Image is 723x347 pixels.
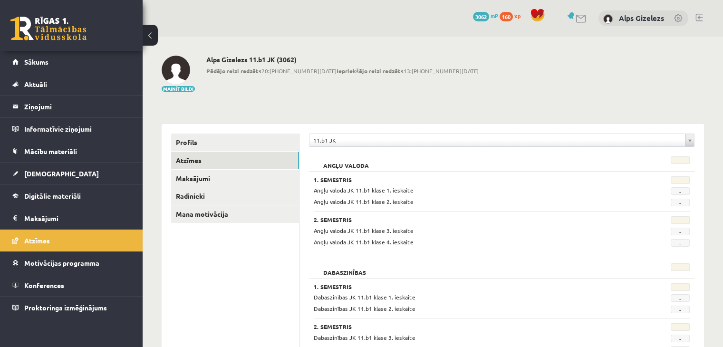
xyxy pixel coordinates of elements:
span: mP [491,12,498,19]
span: Aktuāli [24,80,47,88]
legend: Maksājumi [24,207,131,229]
h2: Dabaszinības [314,263,376,273]
button: Mainīt bildi [162,86,195,92]
span: Angļu valoda JK 11.b1 klase 2. ieskaite [314,198,414,205]
a: Motivācijas programma [12,252,131,274]
span: xp [514,12,521,19]
span: Proktoringa izmēģinājums [24,303,107,312]
a: Proktoringa izmēģinājums [12,297,131,318]
span: Atzīmes [24,236,50,245]
h3: 2. Semestris [314,323,625,330]
span: Motivācijas programma [24,259,99,267]
span: - [671,199,690,206]
span: 20:[PHONE_NUMBER][DATE] 13:[PHONE_NUMBER][DATE] [206,67,479,75]
a: Mācību materiāli [12,140,131,162]
a: Maksājumi [12,207,131,229]
b: Pēdējo reizi redzēts [206,67,261,75]
span: Angļu valoda JK 11.b1 klase 3. ieskaite [314,227,414,234]
a: Atzīmes [12,230,131,251]
span: 11.b1 JK [313,134,682,146]
a: Radinieki [171,187,299,205]
a: [DEMOGRAPHIC_DATA] [12,163,131,184]
legend: Informatīvie ziņojumi [24,118,131,140]
img: Alps Gizelezs [603,14,613,24]
span: - [671,187,690,195]
a: Mana motivācija [171,205,299,223]
a: Konferences [12,274,131,296]
a: Rīgas 1. Tālmācības vidusskola [10,17,87,40]
a: Sākums [12,51,131,73]
a: 3062 mP [473,12,498,19]
a: Digitālie materiāli [12,185,131,207]
span: - [671,335,690,342]
span: Dabaszinības JK 11.b1 klase 2. ieskaite [314,305,415,312]
a: Alps Gizelezs [619,13,664,23]
span: Dabaszinības JK 11.b1 klase 3. ieskaite [314,334,415,341]
a: 11.b1 JK [309,134,694,146]
span: Dabaszinības JK 11.b1 klase 1. ieskaite [314,293,415,301]
span: Angļu valoda JK 11.b1 klase 4. ieskaite [314,238,414,246]
b: Iepriekšējo reizi redzēts [337,67,404,75]
img: Alps Gizelezs [162,56,190,84]
a: 160 xp [500,12,525,19]
h2: Alps Gizelezs 11.b1 JK (3062) [206,56,479,64]
a: Aktuāli [12,73,131,95]
span: Konferences [24,281,64,289]
span: 160 [500,12,513,21]
span: Digitālie materiāli [24,192,81,200]
span: - [671,228,690,235]
legend: Ziņojumi [24,96,131,117]
span: 3062 [473,12,489,21]
h3: 1. Semestris [314,283,625,290]
a: Informatīvie ziņojumi [12,118,131,140]
span: Mācību materiāli [24,147,77,155]
h3: 1. Semestris [314,176,625,183]
a: Atzīmes [171,152,299,169]
h2: Angļu valoda [314,156,378,166]
span: - [671,239,690,247]
a: Ziņojumi [12,96,131,117]
span: - [671,294,690,302]
h3: 2. Semestris [314,216,625,223]
span: Angļu valoda JK 11.b1 klase 1. ieskaite [314,186,414,194]
a: Maksājumi [171,170,299,187]
span: - [671,306,690,313]
span: [DEMOGRAPHIC_DATA] [24,169,99,178]
a: Profils [171,134,299,151]
span: Sākums [24,58,48,66]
